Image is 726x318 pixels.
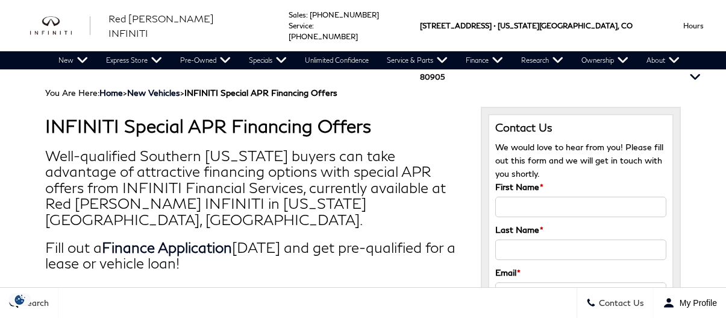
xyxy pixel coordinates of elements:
label: Last Name [495,223,543,237]
a: [PHONE_NUMBER] [310,10,379,19]
a: Unlimited Confidence [296,51,378,69]
span: You Are Here: [45,87,337,98]
a: About [637,51,689,69]
a: Pre-Owned [171,51,240,69]
span: Sales [289,10,306,19]
span: Service [289,21,312,30]
label: Email [495,266,521,279]
span: > [127,87,337,98]
span: > [99,87,337,98]
a: infiniti [30,16,90,36]
a: Express Store [97,51,171,69]
a: New [49,51,97,69]
strong: INFINITI Special APR Financing Offers [184,87,337,98]
nav: Main Navigation [49,51,689,69]
a: Finance Application [102,238,232,256]
span: : [306,10,308,19]
a: Research [512,51,572,69]
a: [STREET_ADDRESS] • [US_STATE][GEOGRAPHIC_DATA], CO 80905 [420,21,633,81]
h2: Fill out a [DATE] and get pre-qualified for a lease or vehicle loan! [45,240,463,272]
a: Finance [457,51,512,69]
h3: Contact Us [495,121,666,135]
span: : [312,21,314,30]
section: Click to Open Cookie Consent Modal [6,293,34,306]
a: [PHONE_NUMBER] [289,32,358,41]
span: We would love to hear from you! Please fill out this form and we will get in touch with you shortly. [495,142,663,179]
div: Breadcrumbs [45,87,681,98]
a: Ownership [572,51,637,69]
a: New Vehicles [127,87,180,98]
a: Specials [240,51,296,69]
a: Red [PERSON_NAME] INFINITI [108,11,252,40]
span: Search [19,298,49,308]
span: My Profile [675,298,717,308]
h1: INFINITI Special APR Financing Offers [45,116,463,136]
a: Home [99,87,123,98]
img: INFINITI [30,16,90,36]
span: Red [PERSON_NAME] INFINITI [108,13,214,39]
a: Service & Parts [378,51,457,69]
h2: Well-qualified Southern [US_STATE] buyers can take advantage of attractive financing options with... [45,148,463,227]
span: Contact Us [596,298,644,308]
label: First Name [495,180,543,194]
button: Open user profile menu [654,288,726,318]
span: 80905 [420,51,445,103]
img: Opt-Out Icon [6,293,34,306]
